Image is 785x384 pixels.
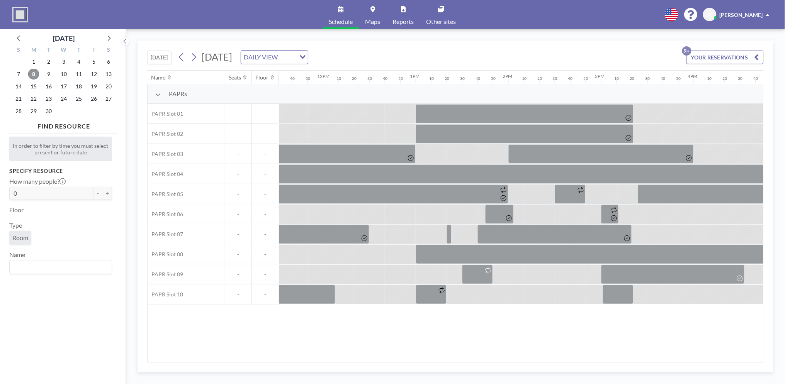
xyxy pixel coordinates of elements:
span: Schedule [329,19,353,25]
span: Monday, September 1, 2025 [28,56,39,67]
span: [PERSON_NAME] [720,12,763,18]
div: S [11,46,26,56]
span: Saturday, September 20, 2025 [104,81,114,92]
input: Search for option [280,52,295,62]
span: Reports [393,19,414,25]
div: 30 [738,76,743,81]
span: Friday, September 26, 2025 [88,93,99,104]
span: Thursday, September 25, 2025 [73,93,84,104]
div: 10 [336,76,341,81]
span: Monday, September 8, 2025 [28,69,39,80]
div: 10 [707,76,712,81]
div: 50 [676,76,681,81]
span: Wednesday, September 3, 2025 [58,56,69,67]
span: Room [12,234,28,242]
span: - [225,151,251,157]
label: How many people? [9,178,66,185]
div: 20 [723,76,727,81]
div: 40 [661,76,666,81]
h3: Specify resource [9,167,112,174]
span: - [252,211,279,218]
span: - [252,171,279,178]
span: Sunday, September 14, 2025 [13,81,24,92]
span: - [225,110,251,117]
div: F [86,46,101,56]
span: - [225,191,251,198]
span: Friday, September 12, 2025 [88,69,99,80]
span: - [252,151,279,157]
span: Saturday, September 6, 2025 [104,56,114,67]
span: - [252,231,279,238]
span: Tuesday, September 2, 2025 [43,56,54,67]
span: Sunday, September 28, 2025 [13,106,24,117]
div: T [41,46,56,56]
div: In order to filter by time you must select present or future date [9,137,112,161]
span: Friday, September 5, 2025 [88,56,99,67]
span: - [252,110,279,117]
img: organization-logo [12,7,28,22]
span: Wednesday, September 10, 2025 [58,69,69,80]
div: 12PM [317,73,330,79]
span: - [252,191,279,198]
span: Monday, September 15, 2025 [28,81,39,92]
div: 40 [476,76,480,81]
span: Saturday, September 13, 2025 [104,69,114,80]
span: Monday, September 29, 2025 [28,106,39,117]
span: PAPR Slot 02 [148,130,183,137]
div: Floor [256,74,269,81]
span: [DATE] [202,51,233,63]
span: - [225,251,251,258]
div: 20 [630,76,635,81]
span: - [225,271,251,278]
span: - [225,211,251,218]
label: Name [9,251,25,259]
div: Search for option [10,261,112,274]
span: - [225,130,251,137]
div: 50 [398,76,403,81]
div: 30 [460,76,465,81]
span: PAPR Slot 01 [148,110,183,117]
button: + [103,187,112,200]
span: - [225,231,251,238]
input: Search for option [10,262,107,272]
div: 20 [537,76,542,81]
span: PAPR Slot 04 [148,171,183,178]
span: PAPR Slot 07 [148,231,183,238]
p: 9+ [682,46,692,56]
div: 10 [522,76,527,81]
div: 2PM [503,73,512,79]
span: PAPR Slot 06 [148,211,183,218]
div: 40 [568,76,573,81]
div: 20 [445,76,449,81]
div: Seats [229,74,241,81]
span: Friday, September 19, 2025 [88,81,99,92]
div: 30 [367,76,372,81]
div: 30 [646,76,650,81]
span: SC [707,11,713,18]
button: YOUR RESERVATIONS9+ [686,51,764,64]
span: - [252,291,279,298]
span: - [252,251,279,258]
div: W [56,46,71,56]
span: Wednesday, September 17, 2025 [58,81,69,92]
span: Saturday, September 27, 2025 [104,93,114,104]
div: Search for option [241,51,308,64]
span: PAPR Slot 05 [148,191,183,198]
span: - [252,271,279,278]
div: [DATE] [53,33,75,44]
div: M [26,46,41,56]
span: PAPR Slot 10 [148,291,183,298]
span: PAPRs [169,90,187,98]
span: Sunday, September 7, 2025 [13,69,24,80]
span: Other sites [426,19,456,25]
div: 3PM [595,73,605,79]
span: Maps [365,19,381,25]
span: PAPR Slot 08 [148,251,183,258]
div: 50 [491,76,496,81]
span: - [225,171,251,178]
div: 10 [615,76,619,81]
div: 40 [383,76,387,81]
div: 30 [553,76,557,81]
span: PAPR Slot 09 [148,271,183,278]
div: 1PM [410,73,420,79]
